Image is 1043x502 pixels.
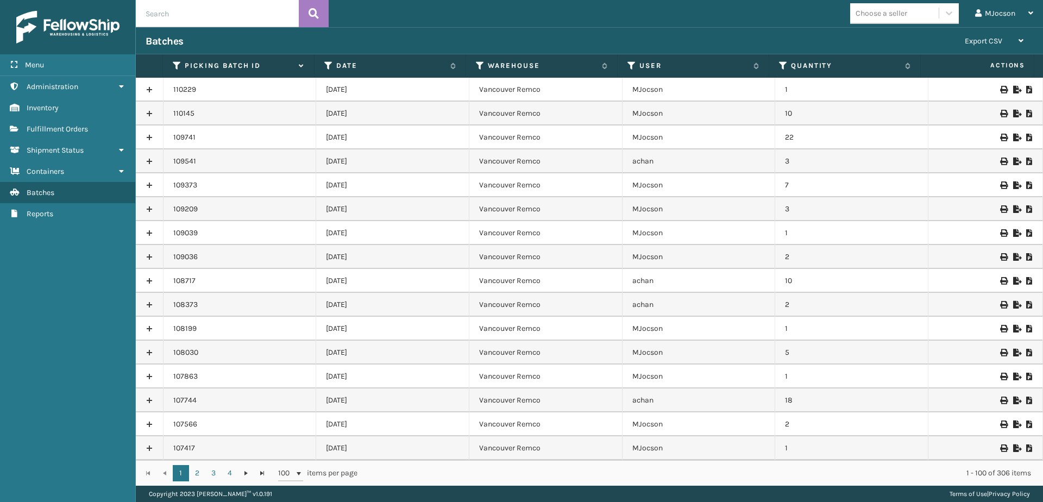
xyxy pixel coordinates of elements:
td: 108030 [164,341,317,365]
td: 22 [775,125,928,149]
span: Containers [27,167,64,176]
td: [DATE] [316,341,469,365]
i: Print Picklist [1026,325,1033,332]
i: Print Picklist Labels [1000,301,1007,309]
a: 2 [189,465,205,481]
td: [DATE] [316,102,469,125]
i: Print Picklist Labels [1000,373,1007,380]
a: Privacy Policy [989,490,1030,498]
td: 10 [775,102,928,125]
td: [DATE] [316,221,469,245]
td: Vancouver Remco [469,293,623,317]
span: Go to the next page [242,469,250,478]
td: 7 [775,173,928,197]
td: Vancouver Remco [469,173,623,197]
td: 1 [775,365,928,388]
td: [DATE] [316,173,469,197]
td: Vancouver Remco [469,125,623,149]
i: Print Picklist [1026,229,1033,237]
span: Actions [924,57,1032,74]
div: 1 - 100 of 306 items [373,468,1031,479]
span: Export CSV [965,36,1002,46]
i: Print Picklist Labels [1000,110,1007,117]
span: Fulfillment Orders [27,124,88,134]
td: Vancouver Remco [469,317,623,341]
td: 2 [775,412,928,436]
td: 1 [775,221,928,245]
td: Vancouver Remco [469,197,623,221]
h3: Batches [146,35,184,48]
label: Date [336,61,445,71]
i: Export to .xls [1013,349,1020,356]
i: Export to .xls [1013,373,1020,380]
td: MJocson [623,436,776,460]
i: Print Picklist Labels [1000,181,1007,189]
div: | [950,486,1030,502]
td: [DATE] [316,125,469,149]
td: 108717 [164,269,317,293]
i: Print Picklist Labels [1000,253,1007,261]
td: Vancouver Remco [469,365,623,388]
i: Print Picklist [1026,301,1033,309]
td: 109209 [164,197,317,221]
i: Export to .xls [1013,325,1020,332]
label: Quantity [791,61,900,71]
i: Export to .xls [1013,277,1020,285]
span: Administration [27,82,78,91]
td: 3 [775,149,928,173]
td: Vancouver Remco [469,341,623,365]
td: [DATE] [316,365,469,388]
span: Menu [25,60,44,70]
i: Export to .xls [1013,134,1020,141]
a: 4 [222,465,238,481]
i: Export to .xls [1013,181,1020,189]
td: 107417 [164,436,317,460]
a: Go to the last page [254,465,271,481]
td: 107566 [164,412,317,436]
td: 109036 [164,245,317,269]
td: [DATE] [316,317,469,341]
td: MJocson [623,341,776,365]
td: [DATE] [316,78,469,102]
i: Print Picklist [1026,158,1033,165]
td: 109541 [164,149,317,173]
i: Export to .xls [1013,158,1020,165]
td: achan [623,293,776,317]
i: Print Picklist Labels [1000,349,1007,356]
td: Vancouver Remco [469,412,623,436]
td: 5 [775,341,928,365]
img: logo [16,11,120,43]
i: Export to .xls [1013,301,1020,309]
td: achan [623,388,776,412]
td: 108373 [164,293,317,317]
i: Print Picklist [1026,397,1033,404]
i: Print Picklist [1026,349,1033,356]
td: 3 [775,197,928,221]
td: Vancouver Remco [469,388,623,412]
i: Export to .xls [1013,397,1020,404]
i: Print Picklist [1026,110,1033,117]
td: [DATE] [316,436,469,460]
i: Print Picklist [1026,277,1033,285]
td: 10 [775,269,928,293]
i: Print Picklist [1026,253,1033,261]
td: 1 [775,436,928,460]
td: [DATE] [316,149,469,173]
td: 2 [775,245,928,269]
td: 1 [775,317,928,341]
td: achan [623,149,776,173]
a: 3 [205,465,222,481]
td: 18 [775,388,928,412]
span: Shipment Status [27,146,84,155]
i: Export to .xls [1013,229,1020,237]
td: MJocson [623,125,776,149]
td: [DATE] [316,412,469,436]
span: Inventory [27,103,59,112]
td: [DATE] [316,388,469,412]
td: 107744 [164,388,317,412]
td: Vancouver Remco [469,149,623,173]
i: Print Picklist [1026,373,1033,380]
span: Reports [27,209,53,218]
td: Vancouver Remco [469,78,623,102]
i: Print Picklist Labels [1000,325,1007,332]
